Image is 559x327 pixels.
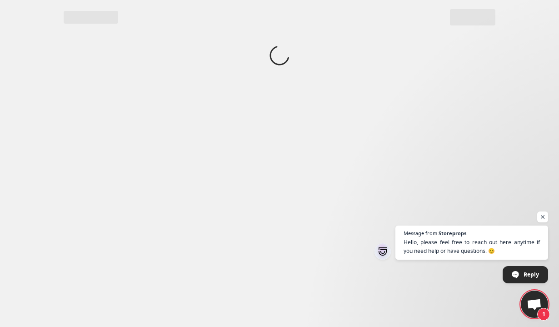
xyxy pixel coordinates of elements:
[439,231,466,236] span: Storeprops
[404,238,540,255] span: Hello, please feel free to reach out here anytime if you need help or have questions. 😊
[537,308,550,321] span: 1
[521,291,548,318] div: Open chat
[404,231,437,236] span: Message from
[524,267,539,282] span: Reply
